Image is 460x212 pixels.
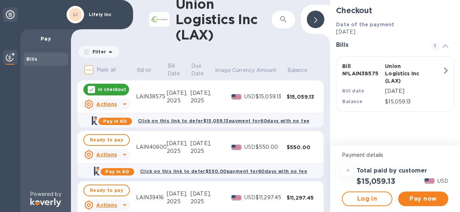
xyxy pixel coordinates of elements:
img: USD [231,195,241,200]
img: USD [425,178,434,183]
p: $15,059.13 [385,98,442,106]
div: LAIN39416 [136,194,167,201]
b: Date of the payment [336,22,394,27]
div: = [342,165,354,177]
b: Pay in 60 [105,169,129,174]
div: 2025 [167,97,191,105]
p: Powered by [30,190,61,198]
h2: $15,059.13 [357,177,395,186]
div: [DATE], [167,89,191,97]
div: [DATE], [167,190,191,198]
div: 2025 [191,147,214,155]
span: Amount [256,67,286,74]
u: Actions [96,152,117,158]
p: USD [244,93,256,101]
p: Pay [26,35,65,42]
span: Bill Date [167,62,190,77]
button: Ready to pay [83,134,130,146]
div: 2025 [191,97,214,105]
div: $15,059.13 [256,93,287,101]
p: Balance [287,67,308,74]
h3: Bills [336,42,422,49]
h2: Checkout [336,6,454,15]
p: Amount [256,67,277,74]
button: Pay now [398,192,448,206]
b: Balance [342,99,362,104]
p: Union Logistics Inc (LAX) [385,63,425,84]
h3: Total paid by customer [357,167,427,174]
u: Actions [96,101,117,107]
img: Logo [30,198,61,207]
div: 2025 [167,147,191,155]
span: Log in [348,194,385,203]
p: Bill Date [167,62,181,77]
span: Bill № [137,67,161,74]
p: USD [437,177,448,185]
b: Pay in 60 [103,118,127,124]
p: Payment details [342,151,448,159]
span: Balance [287,67,317,74]
div: [DATE], [191,140,214,147]
div: LAIN40600 [136,143,167,151]
div: $11,297.45 [287,194,318,201]
div: $550.00 [256,143,287,151]
div: 2025 [191,198,214,205]
p: Image [215,67,231,74]
b: LI [73,12,78,17]
p: Bill № [137,67,152,74]
img: USD [231,145,241,150]
img: USD [231,94,241,99]
b: Bill date [342,88,364,94]
p: Due Date [191,62,204,77]
b: Click on this link to defer $15,059.13 payment for 60 days with no fee [138,118,309,124]
div: [DATE], [191,89,214,97]
button: Ready to pay [83,185,130,196]
div: $11,297.45 [256,194,287,201]
p: Bill № LAIN38575 [342,63,382,77]
span: Due Date [191,62,214,77]
div: [DATE], [167,140,191,147]
b: Bills [26,56,37,62]
p: [DATE] [336,28,454,36]
p: [DATE] [385,87,442,95]
p: USD [244,194,256,201]
p: Lifely Inc [89,12,125,17]
b: Click on this link to defer $550.00 payment for 60 days with no fee [140,169,307,174]
p: USD [244,143,256,151]
span: Ready to pay [90,136,123,144]
div: [DATE], [191,190,214,198]
p: In checkout [98,86,126,92]
button: Bill №LAIN38575Union Logistics Inc (LAX)Bill date[DATE]Balance$15,059.13 [336,56,454,112]
span: 1 [431,42,440,50]
div: $550.00 [287,144,318,151]
button: Log in [342,192,392,206]
span: Pay now [404,194,442,203]
p: Currency [232,67,255,74]
u: Actions [96,202,117,208]
div: LAIN38575 [136,93,167,101]
div: 2025 [167,198,191,205]
span: Ready to pay [90,186,123,195]
p: Filter [90,49,106,55]
p: Mark all [97,66,116,74]
div: $15,059.13 [287,93,318,101]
